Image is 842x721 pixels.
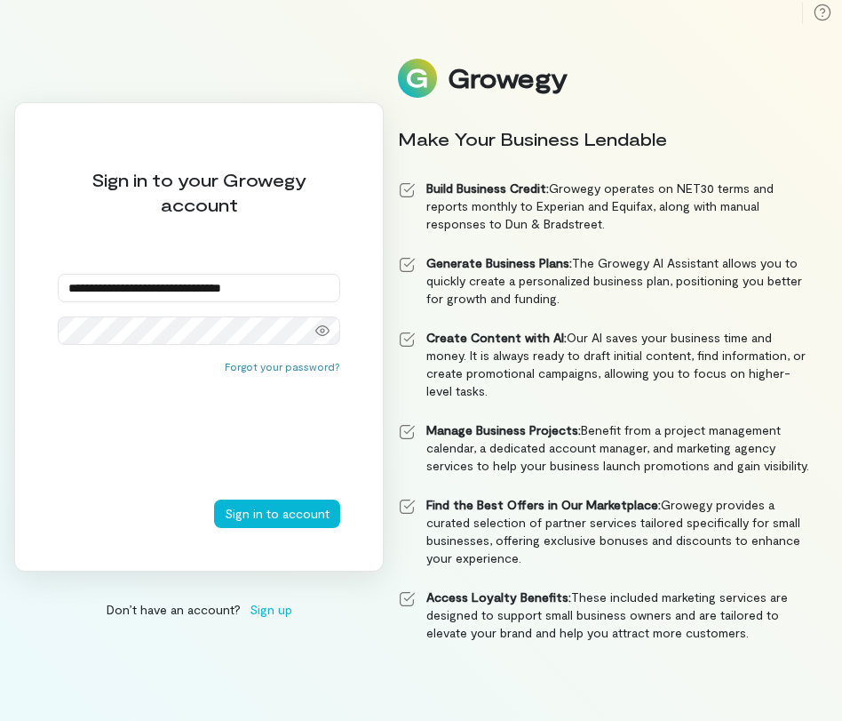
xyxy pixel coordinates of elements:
[398,180,814,233] li: Growegy operates on NET30 terms and reports monthly to Experian and Equifax, along with manual re...
[398,329,814,400] li: Our AI saves your business time and money. It is always ready to draft initial content, find info...
[398,254,814,308] li: The Growegy AI Assistant allows you to quickly create a personalized business plan, positioning y...
[225,359,340,373] button: Forgot your password?
[426,255,572,270] strong: Generate Business Plans:
[426,589,571,605] strong: Access Loyalty Benefits:
[214,500,340,528] button: Sign in to account
[426,180,549,196] strong: Build Business Credit:
[426,330,567,345] strong: Create Content with AI:
[398,421,814,475] li: Benefit from a project management calendar, a dedicated account manager, and marketing agency ser...
[426,422,581,437] strong: Manage Business Projects:
[398,589,814,642] li: These included marketing services are designed to support small business owners and are tailored ...
[250,600,292,619] span: Sign up
[398,126,814,151] div: Make Your Business Lendable
[398,59,437,98] img: Logo
[58,167,340,217] div: Sign in to your Growegy account
[14,600,384,619] div: Don’t have an account?
[448,63,567,93] div: Growegy
[426,497,661,512] strong: Find the Best Offers in Our Marketplace:
[398,496,814,567] li: Growegy provides a curated selection of partner services tailored specifically for small business...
